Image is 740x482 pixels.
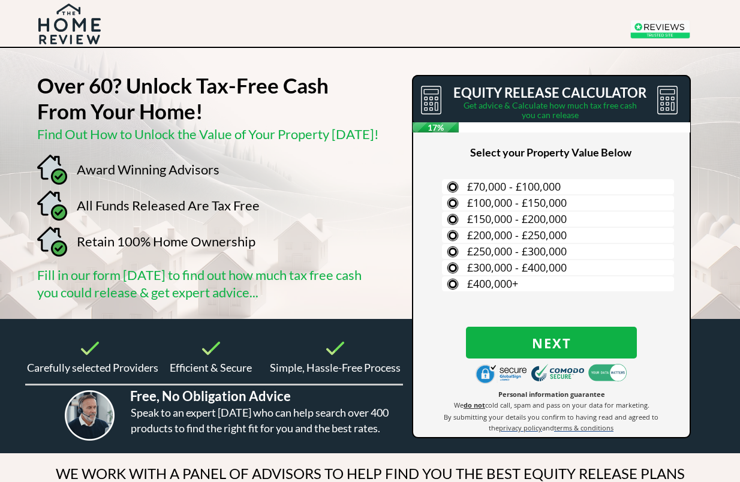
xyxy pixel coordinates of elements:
[499,423,542,432] a: privacy policy
[467,195,567,210] span: £100,000 - £150,000
[77,233,255,249] span: Retain 100% Home Ownership
[467,228,567,242] span: £200,000 - £250,000
[542,423,554,432] span: and
[467,244,567,258] span: £250,000 - £300,000
[131,406,389,435] span: Speak to an expert [DATE] who can help search over 400 products to find the right fit for you and...
[554,423,613,432] a: terms & conditions
[466,327,637,359] button: Next
[454,400,649,409] span: We cold call, spam and pass on your data for marketing.
[77,161,219,177] span: Award Winning Advisors
[270,361,401,374] span: Simple, Hassle-Free Process
[130,388,291,404] span: Free, No Obligation Advice
[464,100,637,120] span: Get advice & Calculate how much tax free cash you can release
[37,126,379,142] span: Find Out How to Unlock the Value of Your Property [DATE]!
[27,361,158,374] span: Carefully selected Providers
[467,276,518,291] span: £400,000+
[467,212,567,226] span: £150,000 - £200,000
[56,465,685,482] span: WE WORK WITH A PANEL OF ADVISORS TO HELP FIND YOU THE BEST EQUITY RELEASE PLANS
[444,412,658,432] span: By submitting your details you confirm to having read and agreed to the
[467,179,561,194] span: £70,000 - £100,000
[467,260,567,275] span: £300,000 - £400,000
[498,390,605,399] span: Personal information guarantee
[37,73,329,123] strong: Over 60? Unlock Tax-Free Cash From Your Home!
[470,146,631,159] span: Select your Property Value Below
[453,85,646,101] span: EQUITY RELEASE CALCULATOR
[464,400,485,409] strong: do not
[37,267,362,300] span: Fill in our form [DATE] to find out how much tax free cash you could release & get expert advice...
[77,197,260,213] span: All Funds Released Are Tax Free
[466,335,637,351] span: Next
[170,361,252,374] span: Efficient & Secure
[413,122,459,132] span: 17%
